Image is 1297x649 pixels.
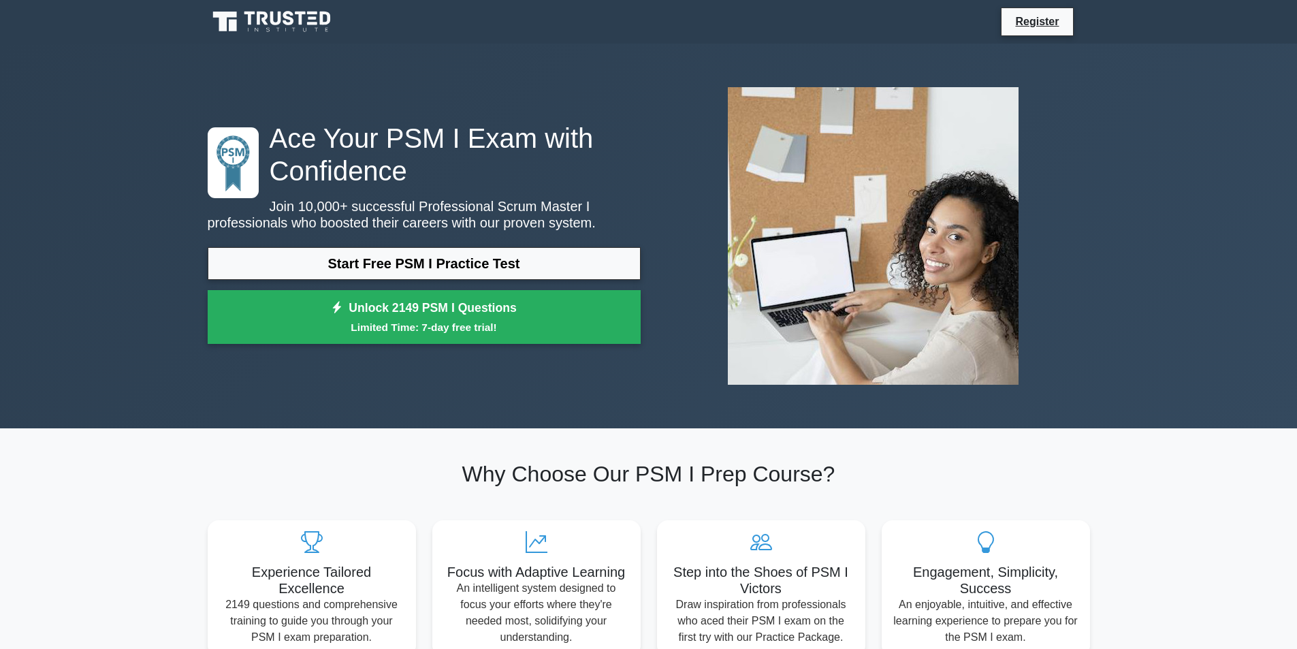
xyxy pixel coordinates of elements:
[668,564,854,597] h5: Step into the Shoes of PSM I Victors
[219,564,405,597] h5: Experience Tailored Excellence
[668,597,854,646] p: Draw inspiration from professionals who aced their PSM I exam on the first try with our Practice ...
[225,319,624,335] small: Limited Time: 7-day free trial!
[208,198,641,231] p: Join 10,000+ successful Professional Scrum Master I professionals who boosted their careers with ...
[893,564,1079,597] h5: Engagement, Simplicity, Success
[219,597,405,646] p: 2149 questions and comprehensive training to guide you through your PSM I exam preparation.
[208,247,641,280] a: Start Free PSM I Practice Test
[208,122,641,187] h1: Ace Your PSM I Exam with Confidence
[1007,13,1067,30] a: Register
[443,564,630,580] h5: Focus with Adaptive Learning
[208,290,641,345] a: Unlock 2149 PSM I QuestionsLimited Time: 7-day free trial!
[208,461,1090,487] h2: Why Choose Our PSM I Prep Course?
[893,597,1079,646] p: An enjoyable, intuitive, and effective learning experience to prepare you for the PSM I exam.
[443,580,630,646] p: An intelligent system designed to focus your efforts where they're needed most, solidifying your ...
